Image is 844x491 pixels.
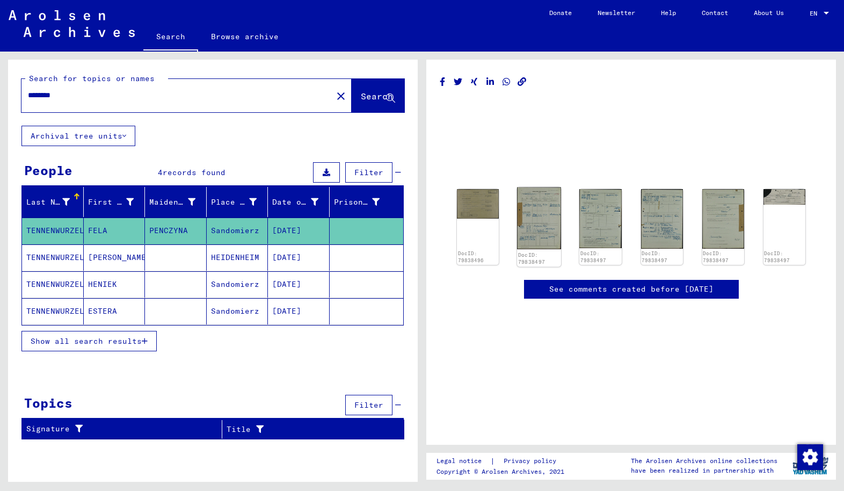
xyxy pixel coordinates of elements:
mat-cell: TENNENWURZEL [22,244,84,271]
a: Search [143,24,198,52]
div: Maiden Name [149,197,195,208]
a: Browse archive [198,24,292,49]
div: Place of Birth [211,193,271,211]
div: People [24,161,72,180]
mat-cell: TENNENWURZEL [22,298,84,324]
div: | [436,456,569,467]
div: Signature [26,423,214,435]
img: 001.jpg [517,187,561,250]
mat-cell: PENCZYNA [145,218,207,244]
button: Filter [345,162,392,183]
div: Date of Birth [272,197,318,208]
button: Show all search results [21,331,157,351]
span: EN [810,10,821,17]
mat-header-cell: Date of Birth [268,187,330,217]
mat-header-cell: Last Name [22,187,84,217]
button: Share on Xing [469,75,480,89]
a: Privacy policy [495,456,569,467]
span: records found [163,168,225,177]
img: yv_logo.png [790,452,831,479]
a: DocID: 79838497 [518,251,545,265]
mat-cell: TENNENWURZEL [22,271,84,298]
mat-cell: FELA [84,218,145,244]
div: First Name [88,193,148,211]
img: 001.jpg [457,189,499,219]
button: Share on WhatsApp [501,75,512,89]
button: Share on LinkedIn [485,75,496,89]
div: Maiden Name [149,193,209,211]
span: Show all search results [31,336,142,346]
span: Filter [354,168,383,177]
a: DocID: 79838496 [458,250,484,264]
img: 005.jpg [763,189,805,205]
div: Title [227,421,394,438]
img: 003.jpg [641,189,683,249]
span: Search [361,91,393,102]
mat-cell: ESTERA [84,298,145,324]
mat-cell: [DATE] [268,244,330,271]
div: Signature [26,421,224,438]
img: Arolsen_neg.svg [9,10,135,37]
span: Filter [354,400,383,410]
mat-icon: close [334,90,347,103]
img: 004.jpg [702,189,744,249]
div: Prisoner # [334,193,394,211]
button: Share on Facebook [437,75,448,89]
mat-header-cell: Maiden Name [145,187,207,217]
img: Change consent [797,444,823,470]
a: See comments created before [DATE] [549,284,714,295]
button: Share on Twitter [453,75,464,89]
mat-cell: [DATE] [268,218,330,244]
mat-cell: Sandomierz [207,218,268,244]
mat-header-cell: Prisoner # [330,187,404,217]
div: Last Name [26,193,83,211]
mat-header-cell: First Name [84,187,145,217]
a: DocID: 79838497 [580,250,606,264]
mat-cell: Sandomierz [207,271,268,298]
mat-cell: TENNENWURZEL [22,218,84,244]
mat-cell: Sandomierz [207,298,268,324]
mat-cell: [PERSON_NAME] [84,244,145,271]
mat-label: Search for topics or names [29,74,155,83]
button: Copy link [516,75,528,89]
img: 002.jpg [579,189,621,248]
div: Prisoner # [334,197,380,208]
p: have been realized in partnership with [631,466,777,475]
div: Date of Birth [272,193,332,211]
a: DocID: 79838497 [703,250,729,264]
div: Title [227,424,383,435]
a: Legal notice [436,456,490,467]
div: First Name [88,197,134,208]
mat-cell: [DATE] [268,298,330,324]
span: 4 [158,168,163,177]
a: DocID: 79838497 [764,250,790,264]
button: Archival tree units [21,126,135,146]
div: Last Name [26,197,70,208]
p: Copyright © Arolsen Archives, 2021 [436,467,569,476]
p: The Arolsen Archives online collections [631,456,777,466]
mat-cell: HENIEK [84,271,145,298]
button: Search [352,79,404,112]
div: Place of Birth [211,197,257,208]
mat-cell: [DATE] [268,271,330,298]
button: Filter [345,395,392,415]
div: Topics [24,393,72,413]
a: DocID: 79838497 [642,250,667,264]
mat-header-cell: Place of Birth [207,187,268,217]
button: Clear [330,85,352,106]
mat-cell: HEIDENHEIM [207,244,268,271]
